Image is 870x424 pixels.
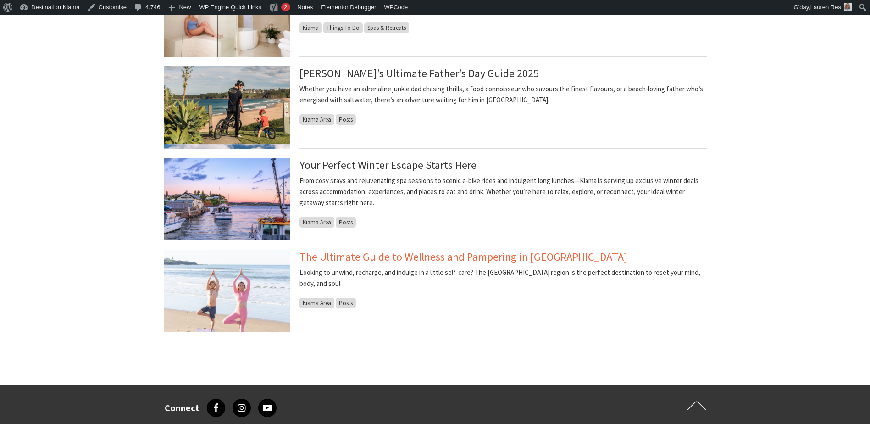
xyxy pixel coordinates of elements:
span: Kiama Area [299,114,334,125]
span: Posts [336,114,356,125]
a: Your Perfect Winter Escape Starts Here [299,158,477,172]
span: Posts [336,217,356,228]
span: Posts [336,298,356,308]
a: [PERSON_NAME]’s Ultimate Father’s Day Guide 2025 [299,66,539,80]
p: Whether you have an adrenaline junkie dad chasing thrills, a food connoisseur who savours the fin... [299,84,707,106]
p: From cosy stays and rejuvenating spa sessions to scenic e-bike rides and indulgent long lunches—K... [299,175,707,208]
span: Lauren Res [810,4,841,11]
span: Spas & Retreats [364,22,409,33]
h3: Connect [165,402,199,413]
img: Res-lauren-square-150x150.jpg [844,3,852,11]
p: Looking to unwind, recharge, and indulge in a little self-care? The [GEOGRAPHIC_DATA] region is t... [299,267,707,289]
span: Kiama Area [299,298,334,308]
a: The Ultimate Guide to Wellness and Pampering in [GEOGRAPHIC_DATA] [299,250,627,264]
span: 2 [284,4,287,11]
span: Kiama Area [299,217,334,228]
span: Things To Do [323,22,363,33]
span: Kiama [299,22,322,33]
